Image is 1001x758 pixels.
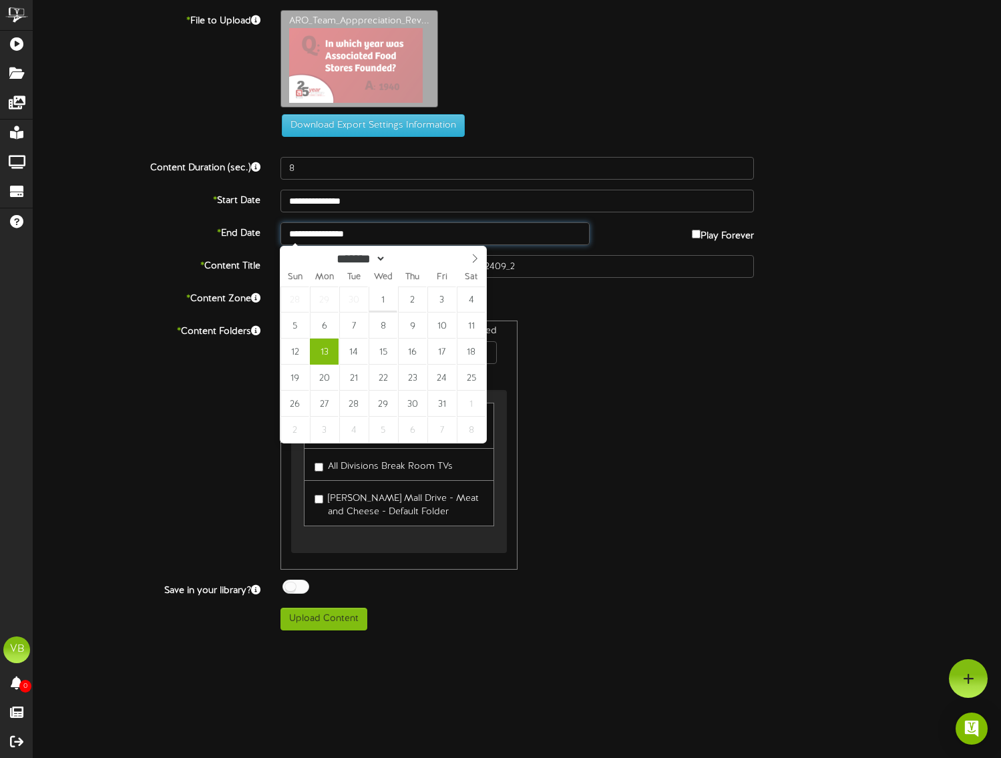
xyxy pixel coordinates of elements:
[315,463,323,471] input: All Divisions Break Room TVs
[280,339,309,365] span: October 12, 2025
[427,391,456,417] span: October 31, 2025
[427,339,456,365] span: October 17, 2025
[427,313,456,339] span: October 10, 2025
[457,417,485,443] span: November 8, 2025
[315,488,483,519] label: [PERSON_NAME] Mall Drive - Meat and Cheese - Default Folder
[280,287,309,313] span: September 28, 2025
[369,339,397,365] span: October 15, 2025
[280,255,755,278] input: Title of this Content
[398,365,427,391] span: October 23, 2025
[23,190,270,208] label: Start Date
[427,273,457,282] span: Fri
[369,287,397,313] span: October 1, 2025
[339,391,368,417] span: October 28, 2025
[398,273,427,282] span: Thu
[280,313,309,339] span: October 5, 2025
[457,273,486,282] span: Sat
[23,157,270,175] label: Content Duration (sec.)
[692,222,754,243] label: Play Forever
[310,391,339,417] span: October 27, 2025
[339,365,368,391] span: October 21, 2025
[280,365,309,391] span: October 19, 2025
[398,287,427,313] span: October 2, 2025
[23,580,270,598] label: Save in your library?
[282,114,465,137] button: Download Export Settings Information
[457,287,485,313] span: October 4, 2025
[457,365,485,391] span: October 25, 2025
[386,252,434,266] input: Year
[3,636,30,663] div: VB
[398,391,427,417] span: October 30, 2025
[369,313,397,339] span: October 8, 2025
[339,313,368,339] span: October 7, 2025
[315,455,453,473] label: All Divisions Break Room TVs
[427,365,456,391] span: October 24, 2025
[23,321,270,339] label: Content Folders
[310,313,339,339] span: October 6, 2025
[310,417,339,443] span: November 3, 2025
[956,713,988,745] div: Open Intercom Messenger
[280,273,310,282] span: Sun
[369,273,398,282] span: Wed
[457,339,485,365] span: October 18, 2025
[427,287,456,313] span: October 3, 2025
[310,365,339,391] span: October 20, 2025
[339,273,369,282] span: Tue
[692,230,700,238] input: Play Forever
[280,391,309,417] span: October 26, 2025
[275,121,465,131] a: Download Export Settings Information
[339,287,368,313] span: September 30, 2025
[310,339,339,365] span: October 13, 2025
[369,417,397,443] span: November 5, 2025
[310,273,339,282] span: Mon
[398,313,427,339] span: October 9, 2025
[280,608,367,630] button: Upload Content
[427,417,456,443] span: November 7, 2025
[280,417,309,443] span: November 2, 2025
[19,680,31,693] span: 0
[23,288,270,306] label: Content Zone
[339,339,368,365] span: October 14, 2025
[315,495,323,504] input: [PERSON_NAME] Mall Drive - Meat and Cheese - Default Folder
[339,417,368,443] span: November 4, 2025
[457,313,485,339] span: October 11, 2025
[398,417,427,443] span: November 6, 2025
[398,339,427,365] span: October 16, 2025
[23,255,270,273] label: Content Title
[457,391,485,417] span: November 1, 2025
[369,365,397,391] span: October 22, 2025
[310,287,339,313] span: September 29, 2025
[23,222,270,240] label: End Date
[369,391,397,417] span: October 29, 2025
[23,10,270,28] label: File to Upload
